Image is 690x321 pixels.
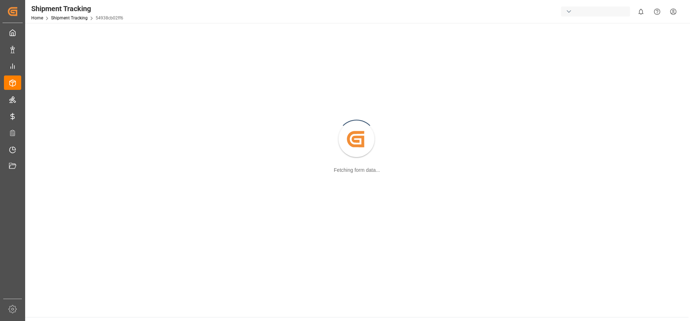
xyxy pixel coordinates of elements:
[31,3,123,14] div: Shipment Tracking
[633,4,649,20] button: show 0 new notifications
[31,15,43,20] a: Home
[334,166,380,174] div: Fetching form data...
[649,4,665,20] button: Help Center
[51,15,88,20] a: Shipment Tracking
